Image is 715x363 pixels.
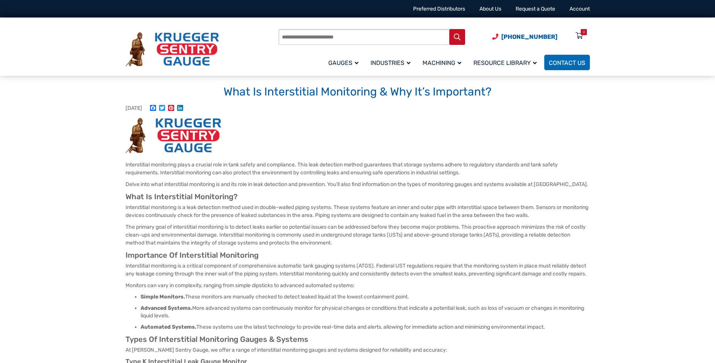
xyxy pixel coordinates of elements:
h2: Types Of Interstitial Monitoring Gauges & Systems [126,335,590,344]
h2: What Is Interstitial Monitoring? [126,192,590,201]
span: [PHONE_NUMBER] [501,33,557,40]
span: Gauges [328,59,358,66]
p: The primary goal of interstitial monitoring is to detect leaks earlier so potential issues can be... [126,223,590,247]
a: Industries [366,54,418,71]
strong: Automated Systems. [141,324,196,330]
span: Industries [371,59,410,66]
strong: Advanced Systems. [141,305,192,311]
li: These systems use the latest technology to provide real-time data and alerts, allowing for immedi... [141,323,590,331]
span: Machining [423,59,461,66]
p: At [PERSON_NAME] Sentry Gauge, we offer a range of interstitial monitoring gauges and systems des... [126,346,590,354]
img: Krueger Sentry Gauge [126,32,219,67]
a: Gauges [324,54,366,71]
strong: Simple Monitors. [141,294,185,300]
h1: What Is Interstitial Monitoring & Why It’s Important? [126,85,590,99]
a: Pinterest [167,105,176,112]
p: Monitors can vary in complexity, ranging from simple dipsticks to advanced automated systems: [126,281,590,289]
a: Facebook [149,105,158,112]
a: Twitter [158,105,167,112]
a: Resource Library [469,54,544,71]
a: Phone Number (920) 434-8860 [492,32,557,42]
span: Resource Library [473,59,537,66]
p: Interstitial monitoring plays a crucial role in tank safety and compliance. This leak detection m... [126,161,590,177]
p: Interstitial monitoring is a critical component of comprehensive automatic tank gauging systems (... [126,262,590,278]
a: Account [570,6,590,12]
div: 0 [583,29,585,35]
a: LinkedIn [176,105,185,112]
span: [DATE] [126,105,142,111]
span: Contact Us [549,59,585,66]
h2: Importance Of Interstitial Monitoring [126,251,590,260]
a: About Us [479,6,501,12]
a: Request a Quote [516,6,555,12]
img: What Is Interstitial Monitoring & Why It’s Important? [126,118,221,153]
a: Preferred Distributors [413,6,465,12]
a: Machining [418,54,469,71]
li: These monitors are manually checked to detect leaked liquid at the lowest containment point. [141,293,590,301]
p: Interstitial monitoring is a leak detection method used in double-walled piping systems. These sy... [126,203,590,219]
li: More advanced systems can continuously monitor for physical changes or conditions that indicate a... [141,305,590,320]
a: Contact Us [544,55,590,70]
p: Delve into what interstitial monitoring is and its role in leak detection and prevention. You’ll ... [126,180,590,188]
